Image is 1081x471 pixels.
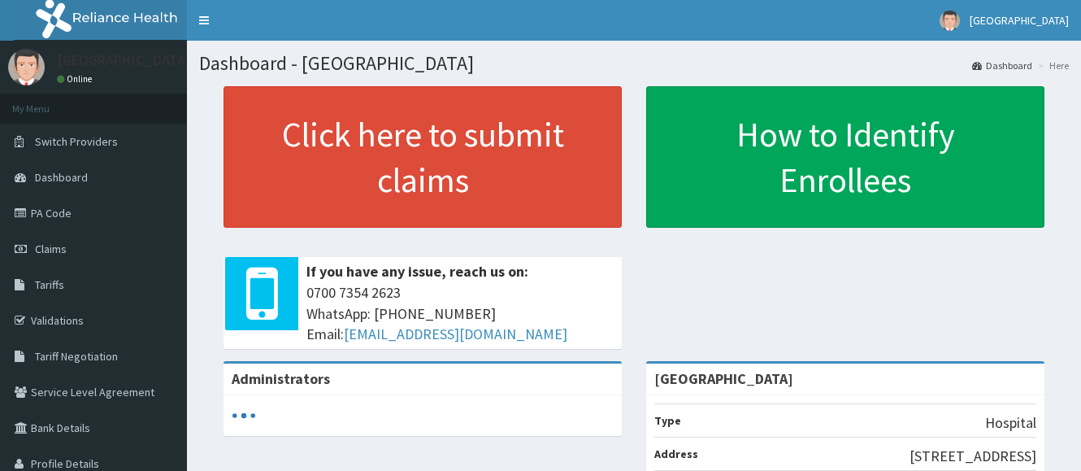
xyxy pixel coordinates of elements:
[972,59,1032,72] a: Dashboard
[35,170,88,185] span: Dashboard
[232,403,256,428] svg: audio-loading
[985,412,1036,434] p: Hospital
[35,242,67,256] span: Claims
[224,86,622,228] a: Click here to submit claims
[8,49,45,85] img: User Image
[344,325,567,343] a: [EMAIL_ADDRESS][DOMAIN_NAME]
[646,86,1044,228] a: How to Identify Enrollees
[306,282,614,345] span: 0700 7354 2623 WhatsApp: [PHONE_NUMBER] Email:
[654,447,698,461] b: Address
[57,73,96,85] a: Online
[306,262,528,281] b: If you have any issue, reach us on:
[199,53,1069,74] h1: Dashboard - [GEOGRAPHIC_DATA]
[232,369,330,388] b: Administrators
[1034,59,1069,72] li: Here
[910,446,1036,467] p: [STREET_ADDRESS]
[35,134,118,149] span: Switch Providers
[970,13,1069,28] span: [GEOGRAPHIC_DATA]
[57,53,191,68] p: [GEOGRAPHIC_DATA]
[35,349,118,364] span: Tariff Negotiation
[940,11,960,31] img: User Image
[35,277,64,292] span: Tariffs
[654,369,793,388] strong: [GEOGRAPHIC_DATA]
[654,413,681,428] b: Type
